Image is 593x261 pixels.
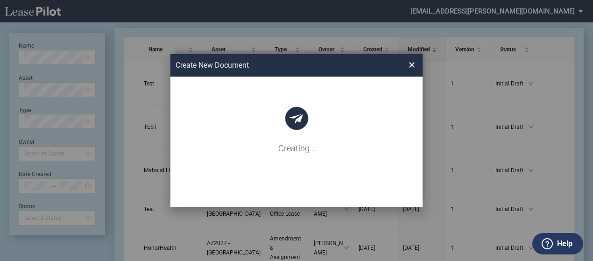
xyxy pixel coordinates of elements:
[409,57,415,72] span: ×
[176,60,375,71] h2: Create New Document
[278,142,315,154] div: Creating...
[557,238,572,250] label: Help
[285,107,308,130] img: logo.png
[170,54,423,207] md-dialog: Create New ...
